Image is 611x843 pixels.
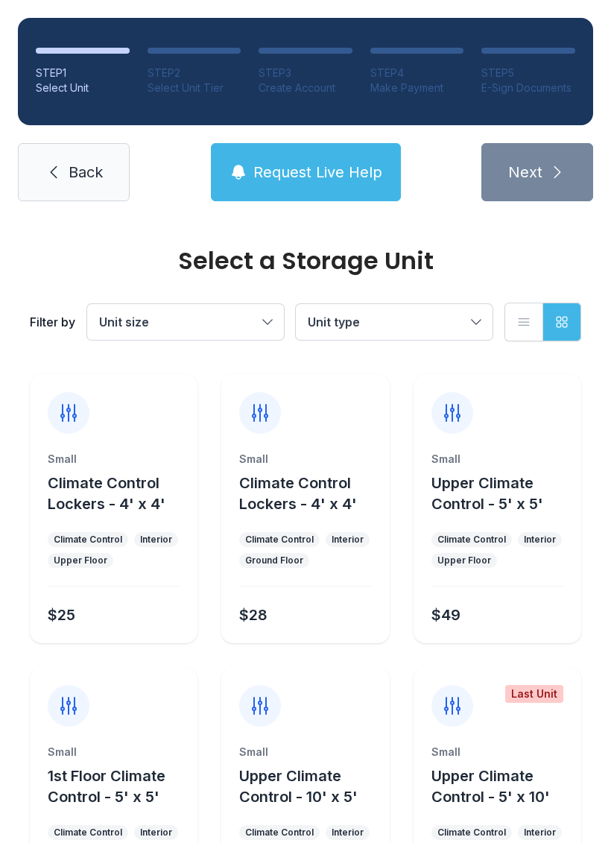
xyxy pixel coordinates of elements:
div: Interior [332,534,364,546]
button: Unit type [296,304,493,340]
div: Select Unit [36,80,130,95]
div: E-Sign Documents [481,80,575,95]
div: Last Unit [505,685,563,703]
div: Interior [140,827,172,839]
span: Climate Control Lockers - 4' x 4' [239,474,357,513]
span: Upper Climate Control - 5' x 10' [431,767,550,806]
div: Select a Storage Unit [30,249,581,273]
span: Upper Climate Control - 10' x 5' [239,767,358,806]
span: Next [508,162,542,183]
div: Upper Floor [54,555,107,566]
div: Climate Control [54,827,122,839]
div: Climate Control [245,534,314,546]
span: Back [69,162,103,183]
div: Create Account [259,80,352,95]
button: Upper Climate Control - 5' x 5' [431,473,575,514]
div: Ground Floor [245,555,303,566]
div: Interior [524,827,556,839]
button: Climate Control Lockers - 4' x 4' [48,473,191,514]
div: Small [239,452,371,467]
div: Small [239,745,371,760]
div: Interior [332,827,364,839]
div: STEP 1 [36,66,130,80]
div: STEP 4 [370,66,464,80]
span: Climate Control Lockers - 4' x 4' [48,474,165,513]
div: Climate Control [245,827,314,839]
div: Small [48,745,180,760]
div: Filter by [30,313,75,331]
span: Unit size [99,315,149,329]
div: Interior [140,534,172,546]
button: Upper Climate Control - 10' x 5' [239,765,383,807]
div: STEP 3 [259,66,352,80]
span: Unit type [308,315,360,329]
div: Upper Floor [437,555,491,566]
span: Upper Climate Control - 5' x 5' [431,474,543,513]
div: Select Unit Tier [148,80,241,95]
div: Small [431,452,563,467]
div: Small [431,745,563,760]
span: Request Live Help [253,162,382,183]
div: STEP 5 [481,66,575,80]
button: Unit size [87,304,284,340]
span: 1st Floor Climate Control - 5' x 5' [48,767,165,806]
button: Upper Climate Control - 5' x 10' [431,765,575,807]
div: $25 [48,604,75,625]
div: Interior [524,534,556,546]
div: Climate Control [54,534,122,546]
button: 1st Floor Climate Control - 5' x 5' [48,765,191,807]
div: $28 [239,604,267,625]
div: Climate Control [437,827,506,839]
div: STEP 2 [148,66,241,80]
button: Climate Control Lockers - 4' x 4' [239,473,383,514]
div: Climate Control [437,534,506,546]
div: Make Payment [370,80,464,95]
div: Small [48,452,180,467]
div: $49 [431,604,460,625]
